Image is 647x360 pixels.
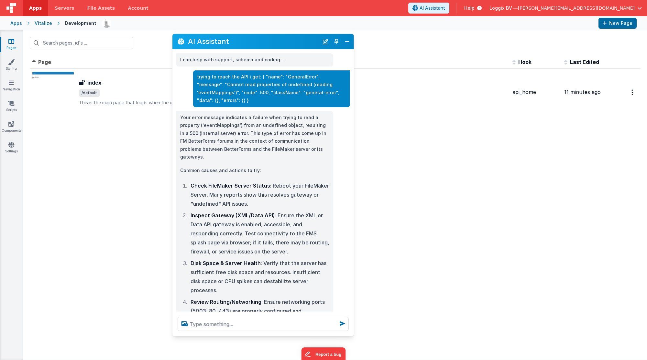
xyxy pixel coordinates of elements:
button: New Page [598,18,637,29]
button: Toggle Pin [332,37,341,46]
button: New Chat [321,37,330,46]
span: File Assets [87,5,115,11]
h2: AI Assistant [188,37,319,45]
button: Loggix BV — [PERSON_NAME][EMAIL_ADDRESS][DOMAIN_NAME] [489,5,642,11]
span: Page [38,59,51,65]
p: Your error message indicates a failure when trying to read a property ('eventMappings') from an u... [180,114,329,161]
span: Last Edited [570,59,599,65]
div: Apps [10,20,22,26]
li: : Verify that the server has sufficient free disk space and resources. Insufficient disk space or... [189,259,329,295]
h3: index [87,79,101,87]
p: One page [30,122,631,129]
img: 8680f2e33f8582c110850de3bcb7af0f [102,19,111,28]
strong: Check FileMaker Server Status [191,182,270,189]
div: Vitalize [35,20,52,26]
span: Hook [518,59,532,65]
p: trying to reach the API i get: { "name": "GeneralError", "message": "Cannot read properties of un... [197,73,346,105]
button: Close [343,37,351,46]
strong: Review Routing/Networking [191,299,261,305]
input: Search pages, id's ... [30,37,133,49]
div: Development [65,20,96,26]
span: Loggix BV — [489,5,518,11]
p: I can help with support, schema and coding ... [180,56,329,64]
span: 11 minutes ago [564,89,601,95]
span: Apps [29,5,42,11]
span: Servers [55,5,74,11]
span: Help [464,5,475,11]
p: Common causes and actions to try: [180,167,329,175]
span: [PERSON_NAME][EMAIL_ADDRESS][DOMAIN_NAME] [518,5,635,11]
span: AI Assistant [420,5,445,11]
strong: Inspect Gateway (XML/Data API) [191,212,275,219]
strong: Disk Space & Server Health [191,260,261,266]
li: : Ensure the XML or Data API gateway is enabled, accessible, and responding correctly. Test conne... [189,211,329,256]
div: api_home [512,88,559,96]
button: AI Assistant [408,3,449,14]
button: Options [628,86,638,99]
span: /default [79,89,100,97]
li: : Ensure networking ports (5003, 80, 443) are properly configured and accessible. [189,297,329,324]
li: : Reboot your FileMaker Server. Many reports show this resolves gateway or "undefined" API issues. [189,181,329,208]
p: This is the main page that loads when the user follows the link [79,99,507,106]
